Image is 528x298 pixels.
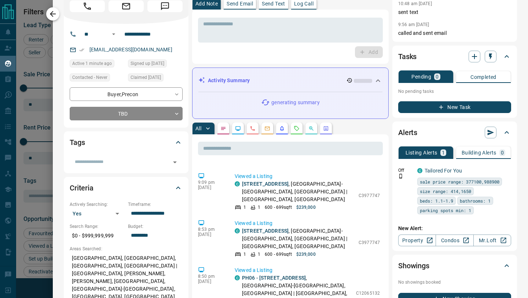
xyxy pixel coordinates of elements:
[296,251,316,258] p: $239,000
[70,59,124,70] div: Sat Aug 16 2025
[235,266,380,274] p: Viewed a Listing
[420,207,471,214] span: parking spots min: 1
[70,107,183,120] div: TBD
[198,227,224,232] p: 8:53 pm
[109,30,118,39] button: Open
[128,59,183,70] div: Mon Oct 15 2018
[417,168,422,173] div: condos.ca
[356,290,380,297] p: C12065132
[398,174,403,179] svg: Push Notification Only
[70,134,183,151] div: Tags
[89,47,172,52] a: [EMAIL_ADDRESS][DOMAIN_NAME]
[198,279,224,284] p: [DATE]
[242,275,306,281] a: PH06 - [STREET_ADDRESS]
[470,74,496,80] p: Completed
[70,201,124,208] p: Actively Searching:
[72,60,112,67] span: Active 1 minute ago
[235,172,380,180] p: Viewed a Listing
[398,48,511,65] div: Tasks
[70,223,124,230] p: Search Range:
[473,235,511,246] a: Mr.Loft
[398,101,511,113] button: New Task
[220,126,226,131] svg: Notes
[70,137,85,148] h2: Tags
[208,77,250,84] p: Activity Summary
[308,126,314,131] svg: Opportunities
[128,73,183,84] div: Mon Oct 15 2018
[323,126,329,131] svg: Agent Actions
[398,235,436,246] a: Property
[420,197,453,204] span: beds: 1.1-1.9
[398,225,511,232] p: New Alert:
[501,150,504,155] p: 0
[462,150,496,155] p: Building Alerts
[406,150,437,155] p: Listing Alerts
[195,126,201,131] p: All
[296,204,316,211] p: $239,000
[258,204,260,211] p: 1
[128,223,183,230] p: Budget:
[262,1,285,6] p: Send Text
[235,126,241,131] svg: Lead Browsing Activity
[235,219,380,227] p: Viewed a Listing
[198,232,224,237] p: [DATE]
[398,51,417,62] h2: Tasks
[398,257,511,275] div: Showings
[235,275,240,280] div: condos.ca
[198,274,224,279] p: 8:50 pm
[70,230,124,242] p: $0 - $999,999,999
[398,1,432,6] p: 10:48 am [DATE]
[279,126,285,131] svg: Listing Alerts
[131,60,164,67] span: Signed up [DATE]
[442,150,445,155] p: 1
[411,74,431,79] p: Pending
[264,126,270,131] svg: Emails
[70,179,183,197] div: Criteria
[70,0,105,12] span: Call
[398,86,511,97] p: No pending tasks
[70,246,183,252] p: Areas Searched:
[235,228,240,233] div: condos.ca
[242,181,289,187] a: [STREET_ADDRESS]
[131,74,161,81] span: Claimed [DATE]
[294,126,300,131] svg: Requests
[420,178,499,185] span: sale price range: 377100,988900
[258,251,260,258] p: 1
[70,87,183,101] div: Buyer , Precon
[398,260,429,272] h2: Showings
[198,180,224,185] p: 9:09 pm
[398,8,511,16] p: sent text
[265,204,291,211] p: 600 - 699 sqft
[198,74,382,87] div: Activity Summary
[460,197,491,204] span: bathrooms: 1
[235,181,240,186] div: condos.ca
[294,1,313,6] p: Log Call
[436,235,473,246] a: Condos
[198,185,224,190] p: [DATE]
[398,127,417,138] h2: Alerts
[79,47,84,52] svg: Email Verified
[265,251,291,258] p: 600 - 699 sqft
[242,227,355,250] p: , [GEOGRAPHIC_DATA]-[GEOGRAPHIC_DATA], [GEOGRAPHIC_DATA] | [GEOGRAPHIC_DATA], [GEOGRAPHIC_DATA]
[398,29,511,37] p: called and sent email
[398,167,413,174] p: Off
[242,180,355,203] p: , [GEOGRAPHIC_DATA]-[GEOGRAPHIC_DATA], [GEOGRAPHIC_DATA] | [GEOGRAPHIC_DATA], [GEOGRAPHIC_DATA]
[227,1,253,6] p: Send Email
[242,228,289,234] a: [STREET_ADDRESS]
[170,157,180,167] button: Open
[359,192,380,199] p: C3977747
[195,1,218,6] p: Add Note
[398,279,511,286] p: No showings booked
[425,168,462,174] a: Tailored For You
[147,0,183,12] span: Message
[128,201,183,208] p: Timeframe:
[398,22,429,27] p: 9:56 am [DATE]
[243,251,246,258] p: 1
[250,126,256,131] svg: Calls
[436,74,439,79] p: 0
[420,188,471,195] span: size range: 414,1650
[398,124,511,141] div: Alerts
[359,239,380,246] p: C3977747
[70,182,93,194] h2: Criteria
[243,204,246,211] p: 1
